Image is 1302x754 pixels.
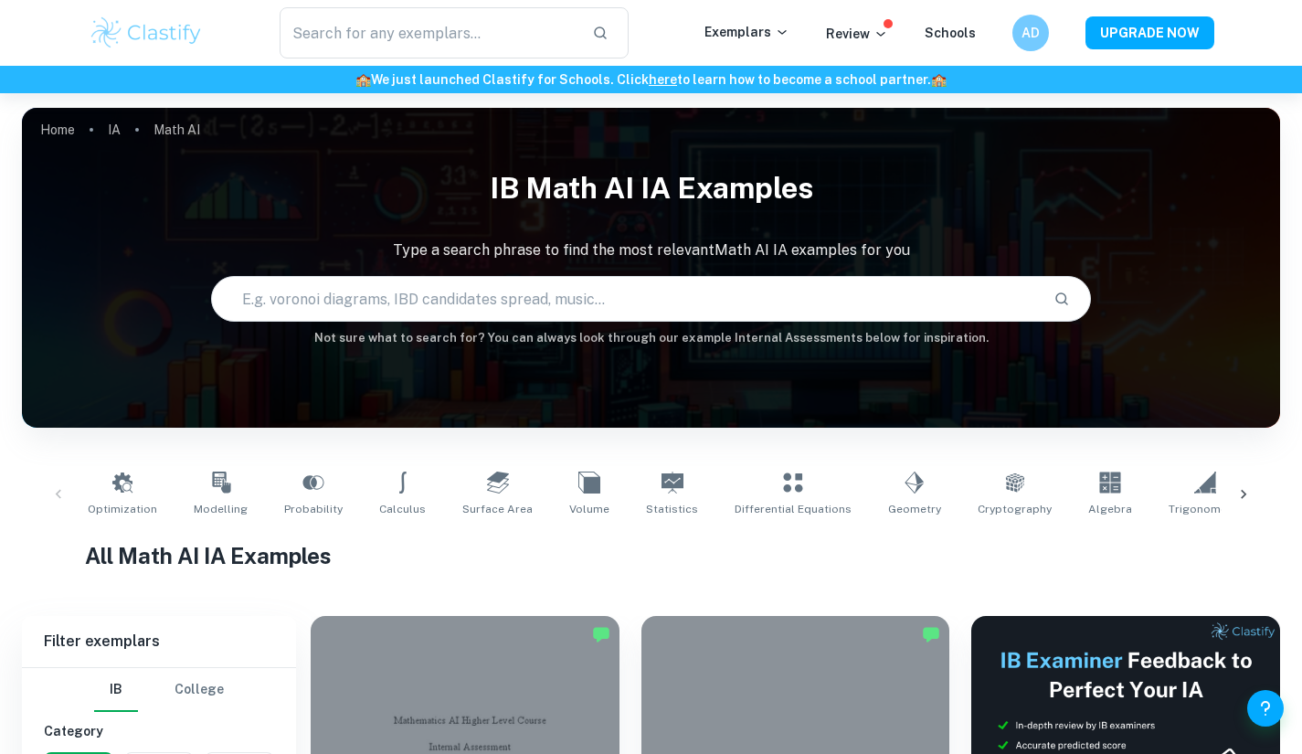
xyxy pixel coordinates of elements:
[569,501,609,517] span: Volume
[1046,283,1077,314] button: Search
[1012,15,1049,51] button: AD
[978,501,1052,517] span: Cryptography
[22,329,1280,347] h6: Not sure what to search for? You can always look through our example Internal Assessments below f...
[1088,501,1132,517] span: Algebra
[22,159,1280,218] h1: IB Math AI IA examples
[922,625,940,643] img: Marked
[1020,23,1041,43] h6: AD
[88,501,157,517] span: Optimization
[649,72,677,87] a: here
[85,539,1217,572] h1: All Math AI IA Examples
[1085,16,1214,49] button: UPGRADE NOW
[888,501,941,517] span: Geometry
[108,117,121,143] a: IA
[1247,690,1284,727] button: Help and Feedback
[89,15,205,51] img: Clastify logo
[826,24,888,44] p: Review
[735,501,852,517] span: Differential Equations
[4,69,1298,90] h6: We just launched Clastify for Schools. Click to learn how to become a school partner.
[925,26,976,40] a: Schools
[194,501,248,517] span: Modelling
[592,625,610,643] img: Marked
[462,501,533,517] span: Surface Area
[280,7,578,58] input: Search for any exemplars...
[175,668,224,712] button: College
[1169,501,1242,517] span: Trigonometry
[704,22,789,42] p: Exemplars
[284,501,343,517] span: Probability
[212,273,1040,324] input: E.g. voronoi diagrams, IBD candidates spread, music...
[94,668,224,712] div: Filter type choice
[40,117,75,143] a: Home
[355,72,371,87] span: 🏫
[94,668,138,712] button: IB
[379,501,426,517] span: Calculus
[646,501,698,517] span: Statistics
[22,616,296,667] h6: Filter exemplars
[931,72,947,87] span: 🏫
[22,239,1280,261] p: Type a search phrase to find the most relevant Math AI IA examples for you
[44,721,274,741] h6: Category
[153,120,200,140] p: Math AI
